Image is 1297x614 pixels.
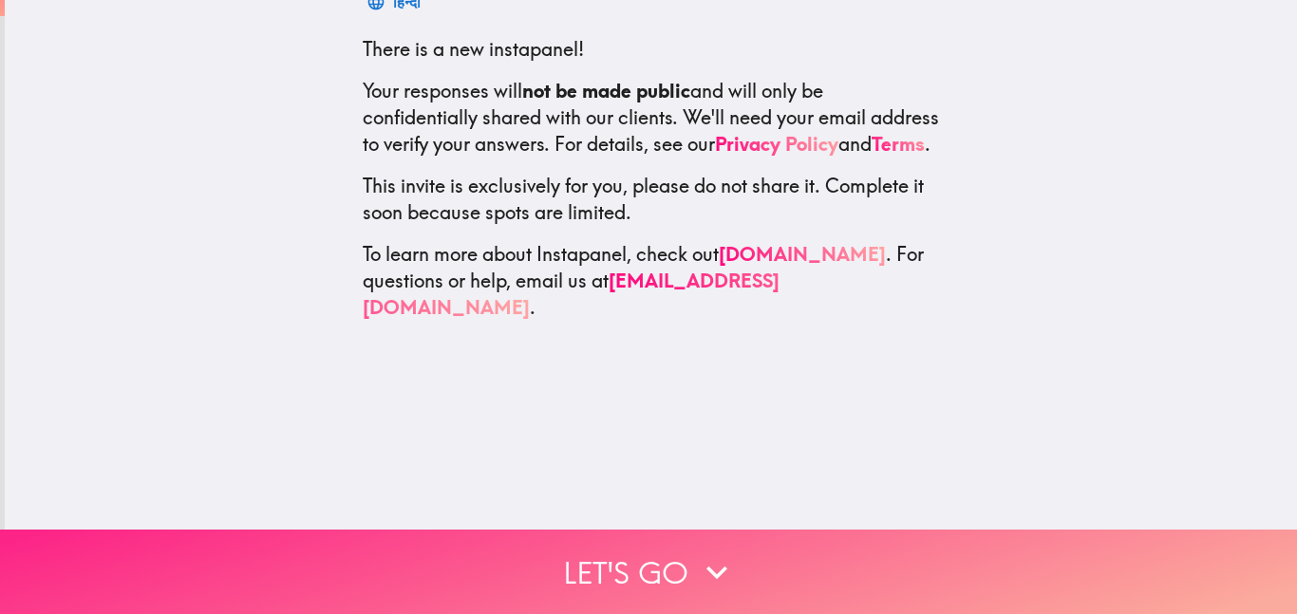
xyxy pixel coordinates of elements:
[715,132,838,156] a: Privacy Policy
[872,132,925,156] a: Terms
[363,173,940,226] p: This invite is exclusively for you, please do not share it. Complete it soon because spots are li...
[522,79,690,102] b: not be made public
[363,269,780,319] a: [EMAIL_ADDRESS][DOMAIN_NAME]
[719,242,886,266] a: [DOMAIN_NAME]
[363,241,940,321] p: To learn more about Instapanel, check out . For questions or help, email us at .
[363,37,584,61] span: There is a new instapanel!
[363,78,940,158] p: Your responses will and will only be confidentially shared with our clients. We'll need your emai...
